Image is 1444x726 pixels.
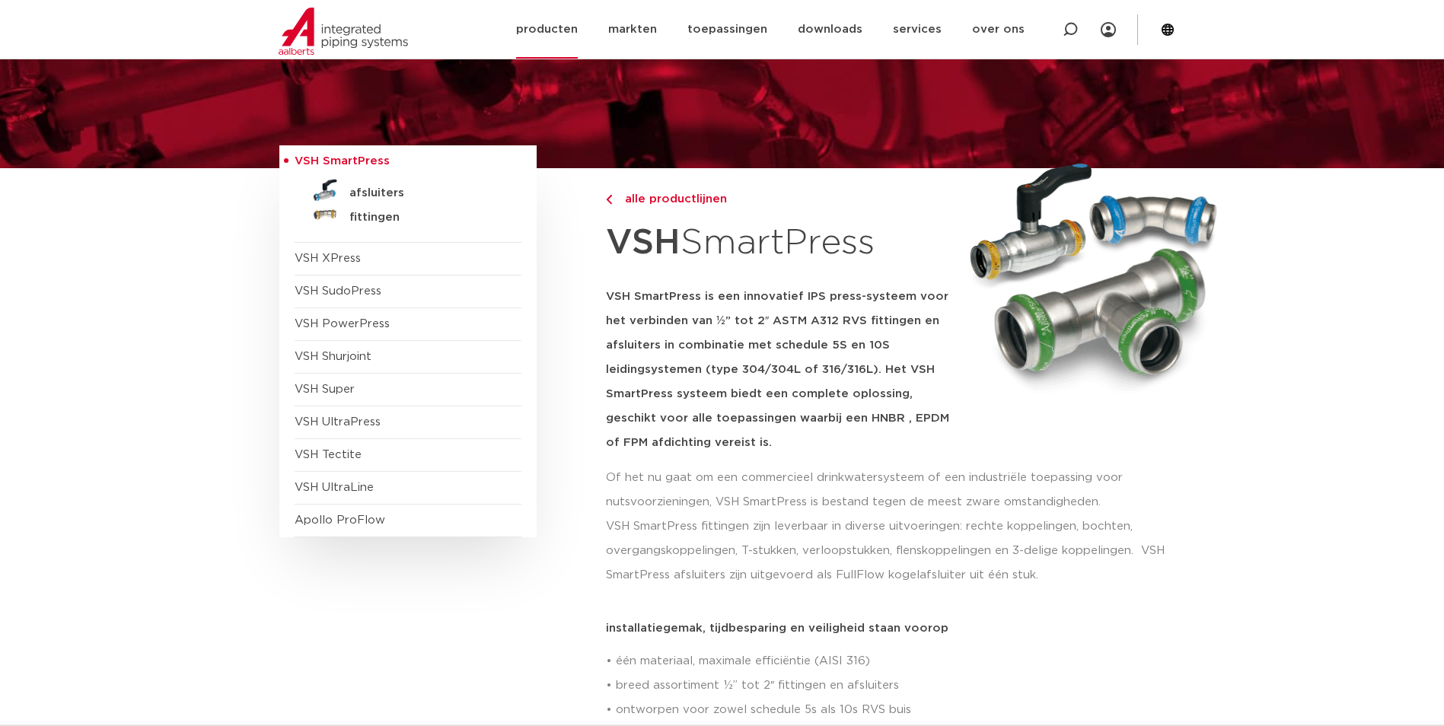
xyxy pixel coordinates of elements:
[295,351,371,362] a: VSH Shurjoint
[349,211,500,224] h5: fittingen
[295,449,362,460] a: VSH Tectite
[295,155,390,167] span: VSH SmartPress
[295,384,355,395] a: VSH Super
[606,214,950,272] h1: SmartPress
[295,285,381,297] a: VSH SudoPress
[606,190,950,209] a: alle productlijnen
[295,514,385,526] a: Apollo ProFlow
[606,466,1165,587] p: Of het nu gaat om een commercieel drinkwatersysteem of een industriële toepassing voor nutsvoorzi...
[295,253,361,264] a: VSH XPress
[295,482,374,493] a: VSH UltraLine
[295,202,521,227] a: fittingen
[616,193,727,205] span: alle productlijnen
[606,623,1165,634] p: installatiegemak, tijdbesparing en veiligheid staan voorop
[295,318,390,330] a: VSH PowerPress
[295,416,381,428] a: VSH UltraPress
[606,195,612,205] img: chevron-right.svg
[606,291,949,448] strong: VSH SmartPress is een innovatief IPS press-systeem voor het verbinden van ½” tot 2″ ASTM A312 RVS...
[606,225,681,260] strong: VSH
[349,186,500,200] h5: afsluiters
[295,178,521,202] a: afsluiters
